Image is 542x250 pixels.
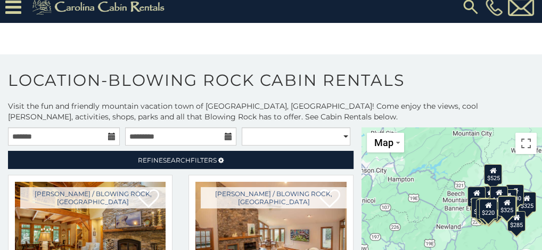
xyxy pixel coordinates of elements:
span: Refine Filters [138,156,217,164]
div: $325 [518,192,536,212]
div: $410 [472,198,490,218]
a: [PERSON_NAME] / Blowing Rock, [GEOGRAPHIC_DATA] [20,187,166,208]
a: [PERSON_NAME] / Blowing Rock, [GEOGRAPHIC_DATA] [201,187,346,208]
button: Toggle fullscreen view [515,133,537,154]
div: $355 [476,199,494,220]
button: Change map style [367,133,404,152]
span: Map [374,137,393,148]
div: $220 [479,199,497,219]
span: Search [163,156,191,164]
div: $150 [490,186,508,206]
a: RefineSearchFilters [8,151,354,169]
div: $226 [499,189,518,209]
div: $325 [498,196,516,216]
div: $400 [468,187,486,207]
div: $930 [506,184,524,205]
div: $285 [507,211,525,231]
div: $525 [484,164,503,184]
div: $165 [478,198,496,219]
